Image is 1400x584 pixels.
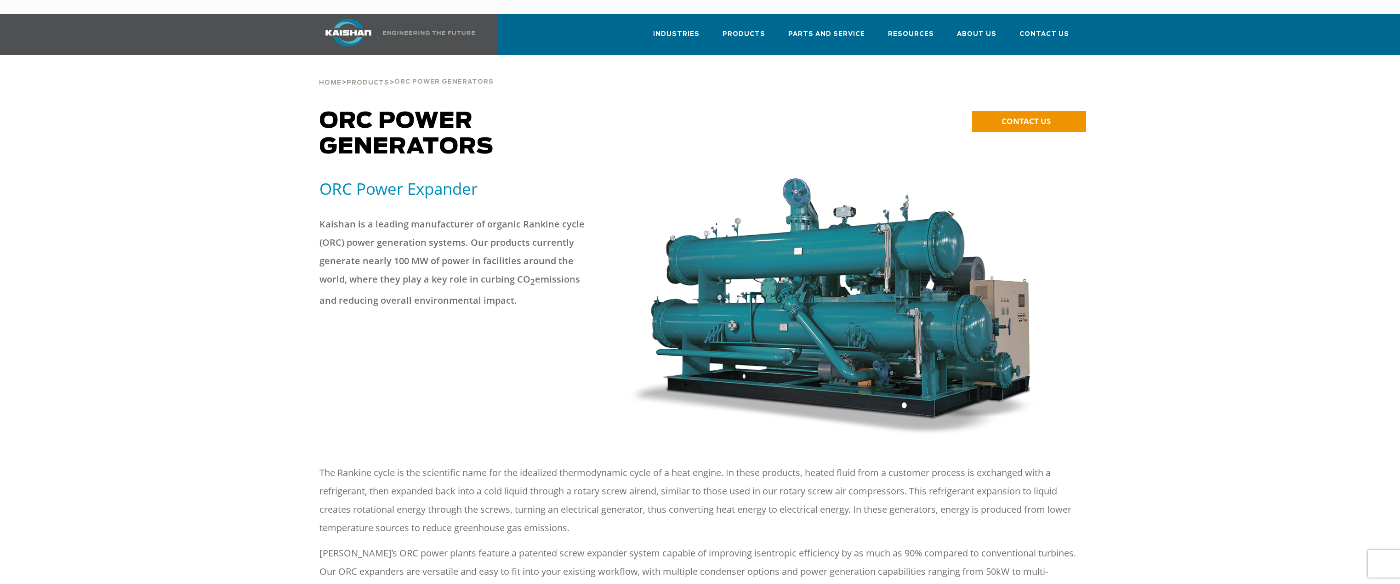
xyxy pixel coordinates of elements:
p: Kaishan is a leading manufacturer of organic Rankine cycle (ORC) power generation systems. Our pr... [319,215,586,310]
a: Industries [653,22,700,53]
a: Contact Us [1019,22,1069,53]
span: Resources [888,29,934,40]
a: Products [723,22,765,53]
div: > > [319,55,494,90]
img: kaishan logo [314,19,383,46]
img: machine [628,178,1036,436]
a: Kaishan USA [314,14,477,55]
span: About Us [957,29,996,40]
a: Resources [888,22,934,53]
a: About Us [957,22,996,53]
a: Parts and Service [788,22,865,53]
a: Home [319,78,341,86]
span: ORC Power Generators [394,79,494,85]
span: Home [319,80,341,86]
p: The Rankine cycle is the scientific name for the idealized thermodynamic cycle of a heat engine. ... [319,464,1081,537]
h5: ORC Power Expander [319,178,617,199]
span: Contact Us [1019,29,1069,40]
span: CONTACT US [1002,116,1051,126]
img: Engineering the future [383,31,475,35]
sub: 2 [530,277,535,287]
span: Industries [653,29,700,40]
a: CONTACT US [972,111,1086,132]
span: Products [347,80,389,86]
span: ORC Power Generators [319,110,494,158]
span: Parts and Service [788,29,865,40]
span: Products [723,29,765,40]
a: Products [347,78,389,86]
